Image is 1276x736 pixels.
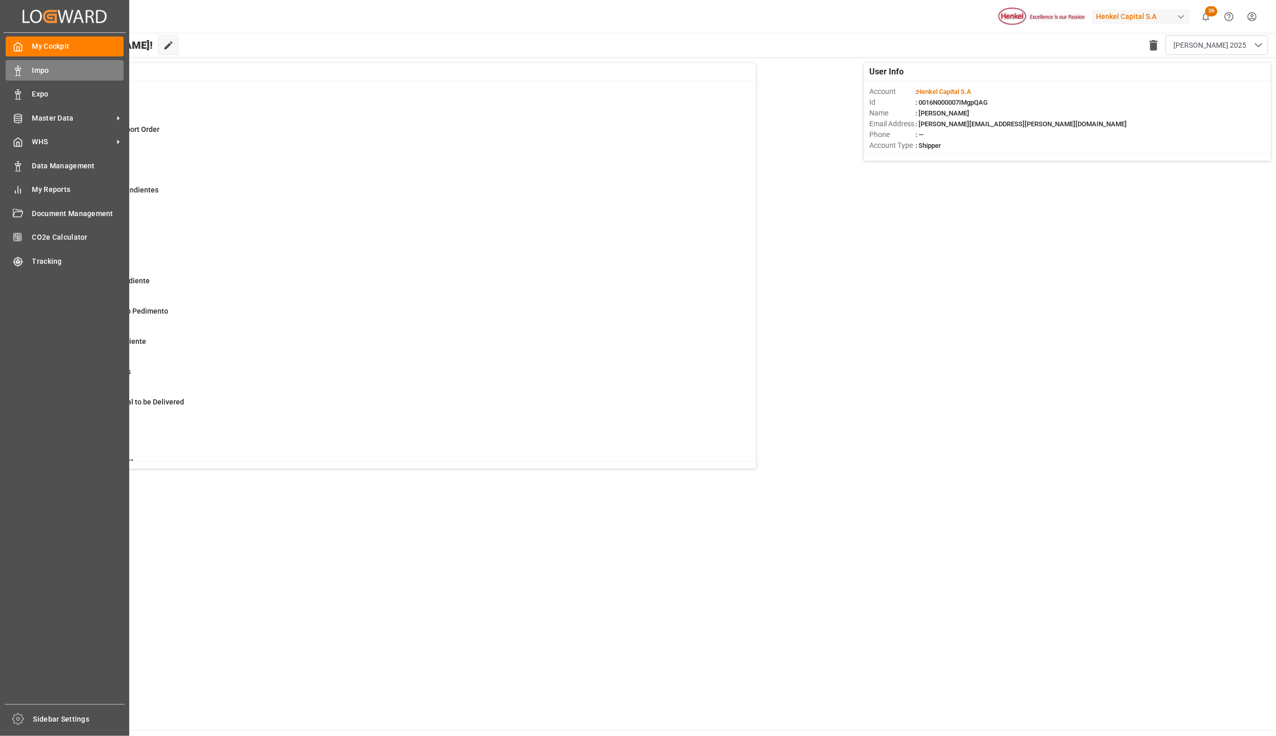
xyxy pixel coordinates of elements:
span: Expo [32,89,124,100]
span: : [PERSON_NAME][EMAIL_ADDRESS][PERSON_NAME][DOMAIN_NAME] [915,120,1127,128]
a: Impo [6,60,124,80]
a: 69ArrivedImpo [53,215,743,237]
span: 36 [1205,6,1218,16]
span: Tracking [32,256,124,267]
span: : 0016N000007IMgpQAG [915,99,988,106]
span: : [PERSON_NAME] [915,109,969,117]
a: My Reports [6,180,124,200]
span: Master Data [32,113,113,124]
span: Name [869,108,915,119]
button: Henkel Capital S.A [1092,7,1194,26]
a: 2Despacho PendienteImpo [53,336,743,358]
a: 1146MATRIZImpo [53,427,743,449]
span: Sidebar Settings [33,714,125,725]
span: : — [915,131,924,139]
span: CO2e Calculator [32,232,124,243]
span: Data Management [32,161,124,171]
span: : [915,88,971,95]
span: Account Type [869,140,915,151]
button: Help Center [1218,5,1241,28]
span: WHS [32,137,113,147]
div: Henkel Capital S.A [1092,9,1190,24]
span: Id [869,97,915,108]
span: [PERSON_NAME] 2025 [1173,40,1246,51]
img: Henkel%20logo.jpg_1689854090.jpg [999,8,1085,26]
a: 10Documentos PendientesImpo [53,185,743,206]
span: My Reports [32,184,124,195]
span: Document Management [32,208,124,219]
span: Impo [32,65,124,76]
span: Account [869,86,915,97]
button: open menu [1166,35,1268,55]
a: 56CheckingLine Items [53,94,743,115]
a: 10Storage Material to be DeliveredImpo [53,397,743,418]
span: Henkel Capital S.A [917,88,971,95]
a: 9Pendiente Pago PedimentoImpo [53,306,743,327]
a: Expo [6,84,124,104]
a: Tracking [6,251,124,271]
a: Document Management [6,203,124,223]
span: Email Address [869,119,915,129]
span: My Cockpit [32,41,124,52]
a: 14731Create Transport OrderLine Items [53,124,743,146]
a: 730[PERSON_NAME] [53,457,743,479]
span: : Shipper [915,142,941,149]
span: User Info [869,66,904,78]
a: Data Management [6,156,124,176]
span: Storage Material to be Delivered [78,398,184,406]
a: My Cockpit [6,36,124,56]
span: Phone [869,129,915,140]
button: show 36 new notifications [1194,5,1218,28]
a: CO2e Calculator [6,227,124,247]
a: 11PO EmptyLine Items [53,154,743,176]
a: 46In ProgressImpo [53,245,743,267]
a: 1019Daily DeliveriesImpo [53,366,743,388]
a: 48Etiquetado PendienteImpo [53,276,743,297]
